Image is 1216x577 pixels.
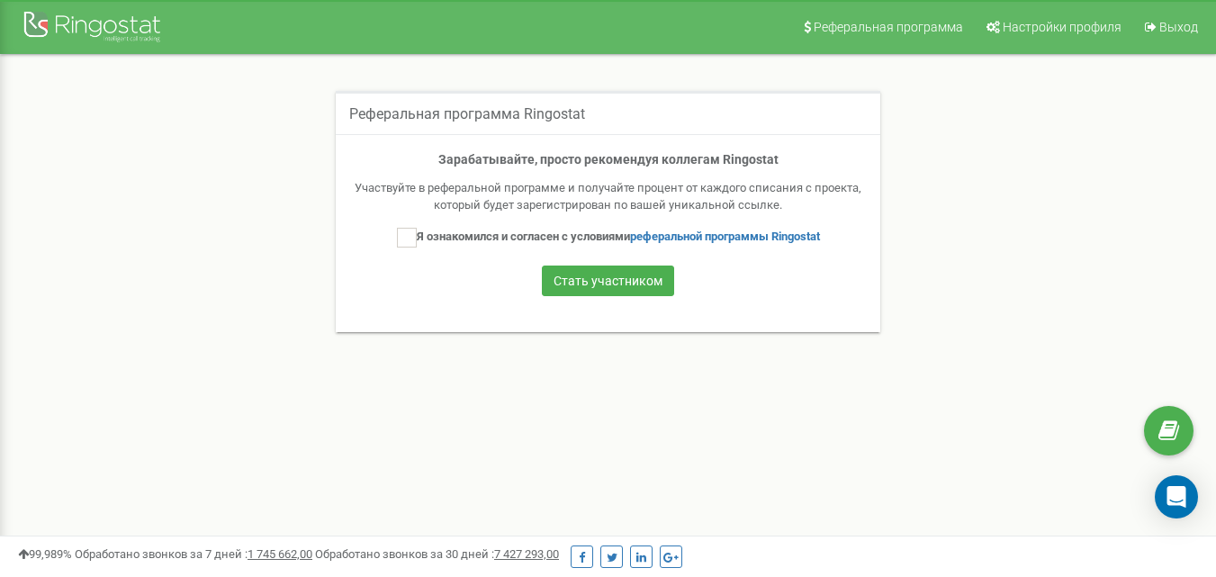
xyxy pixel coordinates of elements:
[75,547,312,561] span: Обработано звонков за 7 дней :
[1159,20,1198,34] span: Выход
[18,547,72,561] span: 99,989%
[248,547,312,561] u: 1 745 662,00
[354,153,863,167] h4: Зарабатывайте, просто рекомендуя коллегам Ringostat
[315,547,559,561] span: Обработано звонков за 30 дней :
[814,20,963,34] span: Реферальная программа
[542,266,674,296] button: Стать участником
[397,228,820,248] label: Я ознакомился и согласен с условиями
[1155,475,1198,518] div: Open Intercom Messenger
[630,230,820,243] a: реферальной программы Ringostat
[349,106,585,122] h5: Реферальная программа Ringostat
[1003,20,1121,34] span: Настройки профиля
[494,547,559,561] u: 7 427 293,00
[354,180,863,213] div: Участвуйте в реферальной программе и получайте процент от каждого списания с проекта, который буд...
